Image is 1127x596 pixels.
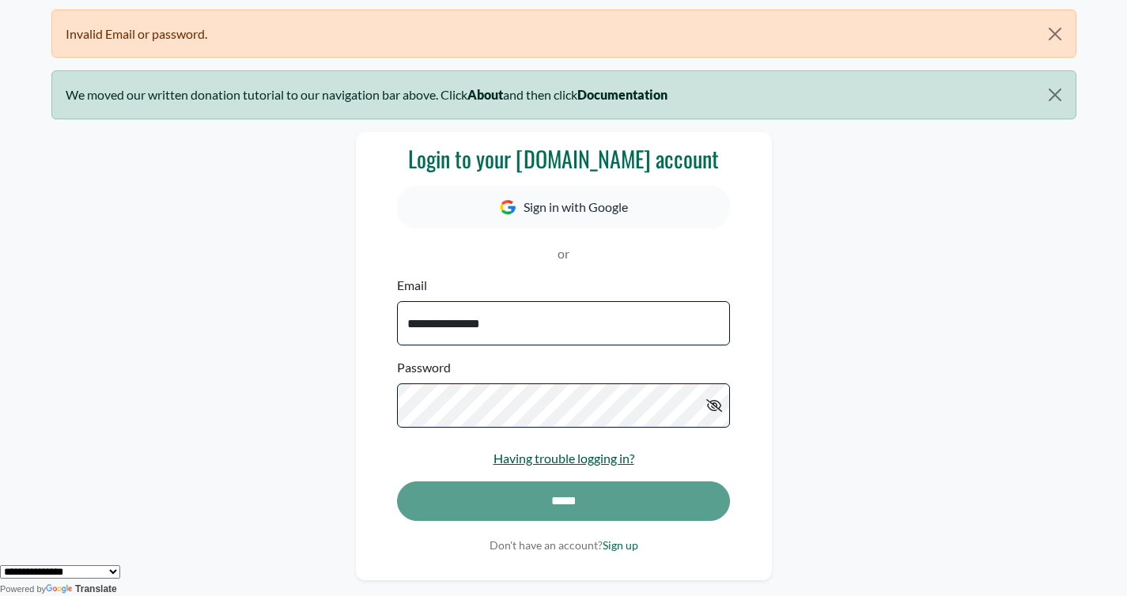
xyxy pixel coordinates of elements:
[397,186,729,228] button: Sign in with Google
[577,87,668,102] b: Documentation
[467,87,503,102] b: About
[397,276,427,295] label: Email
[1034,10,1075,58] button: Close
[500,200,516,215] img: Google Icon
[46,583,117,594] a: Translate
[1034,71,1075,119] button: Close
[397,244,729,263] p: or
[397,537,729,553] p: Don't have an account?
[46,584,75,595] img: Google Translate
[397,145,729,172] h3: Login to your [DOMAIN_NAME] account
[51,70,1076,119] div: We moved our written donation tutorial to our navigation bar above. Click and then click
[494,451,634,466] a: Having trouble logging in?
[603,538,638,552] a: Sign up
[51,9,1076,58] div: Invalid Email or password.
[397,358,451,377] label: Password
